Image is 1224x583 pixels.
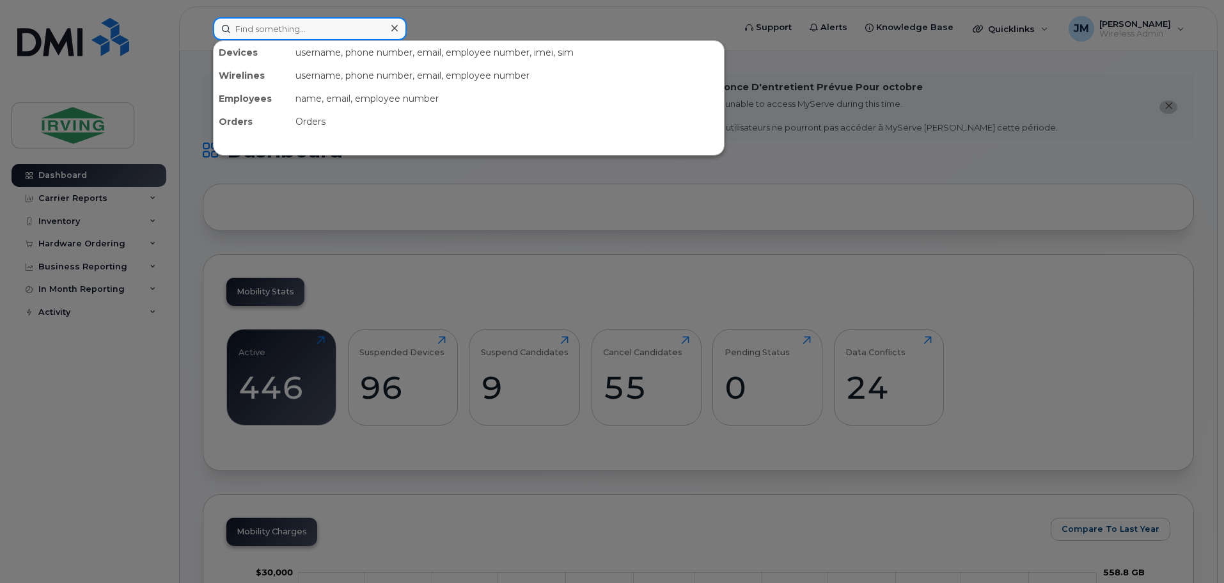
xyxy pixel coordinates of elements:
[290,41,724,64] div: username, phone number, email, employee number, imei, sim
[214,64,290,87] div: Wirelines
[290,110,724,133] div: Orders
[214,87,290,110] div: Employees
[214,41,290,64] div: Devices
[214,110,290,133] div: Orders
[290,64,724,87] div: username, phone number, email, employee number
[290,87,724,110] div: name, email, employee number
